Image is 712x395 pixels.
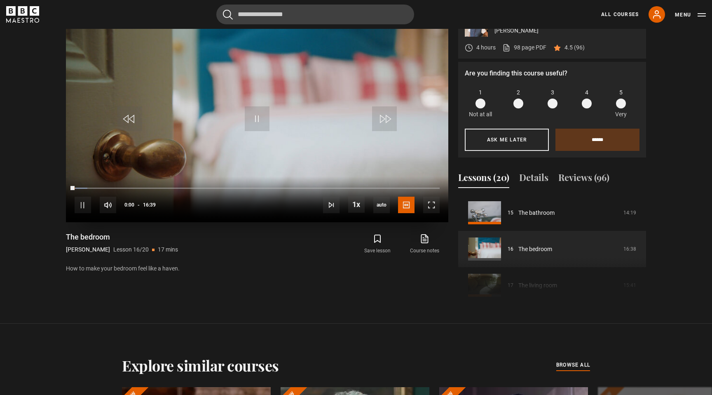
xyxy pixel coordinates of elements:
h1: The bedroom [66,232,178,242]
p: Very [613,110,629,119]
span: 3 [551,88,554,97]
input: Search [216,5,414,24]
div: Current quality: 720p [373,197,390,213]
button: Playback Rate [348,196,365,213]
button: Submit the search query [223,9,233,20]
a: The bathroom [518,209,555,217]
p: 4.5 (96) [564,43,585,52]
p: [PERSON_NAME] [494,26,639,35]
a: Course notes [401,232,448,256]
p: Not at all [469,110,492,119]
p: Are you finding this course useful? [465,68,639,78]
p: 4 hours [476,43,496,52]
button: Reviews (96) [558,171,609,188]
p: Lesson 16/20 [113,245,149,254]
span: 5 [619,88,623,97]
span: 2 [517,88,520,97]
a: The bedroom [518,245,552,254]
p: [PERSON_NAME] [66,245,110,254]
div: Progress Bar [75,188,440,189]
button: Save lesson [354,232,401,256]
p: 17 mins [158,245,178,254]
svg: BBC Maestro [6,6,39,23]
h2: Explore similar courses [122,357,279,374]
a: All Courses [601,11,639,18]
span: 1 [479,88,482,97]
button: Captions [398,197,415,213]
span: auto [373,197,390,213]
button: Next Lesson [323,197,340,213]
span: 4 [585,88,588,97]
button: Mute [100,197,116,213]
button: Toggle navigation [675,11,706,19]
button: Lessons (20) [458,171,509,188]
button: Ask me later [465,129,549,151]
video-js: Video Player [66,7,448,222]
span: 0:00 [124,197,134,212]
a: 98 page PDF [502,43,546,52]
button: Pause [75,197,91,213]
span: browse all [556,361,590,369]
a: browse all [556,361,590,370]
button: Details [519,171,548,188]
button: Fullscreen [423,197,440,213]
span: 16:39 [143,197,156,212]
span: - [138,202,140,208]
p: How to make your bedroom feel like a haven. [66,264,448,273]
